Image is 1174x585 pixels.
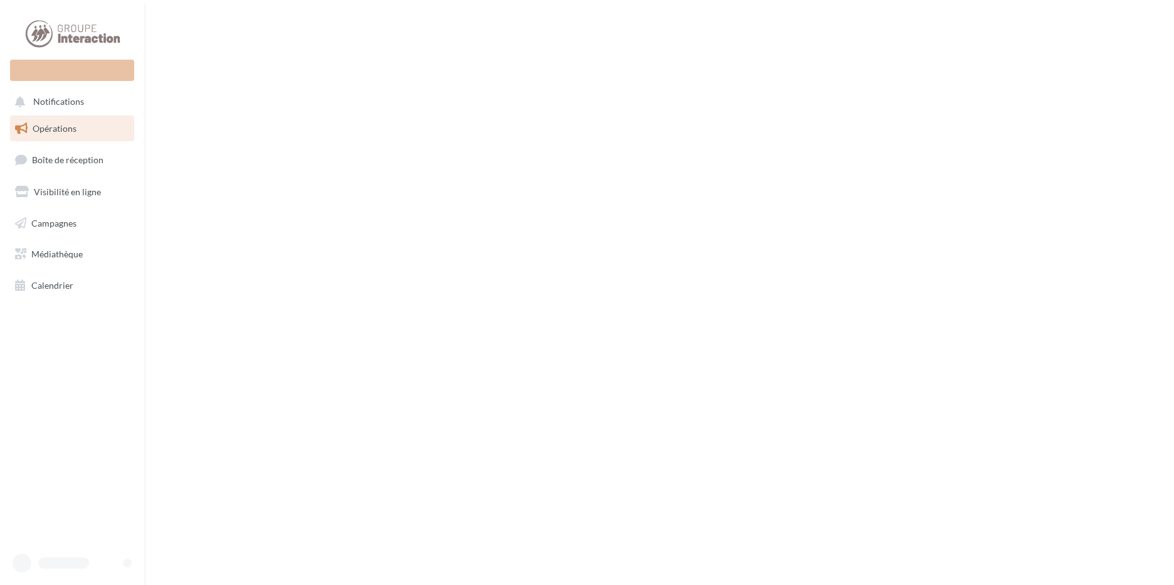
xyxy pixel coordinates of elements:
[8,179,137,205] a: Visibilité en ligne
[31,249,83,259] span: Médiathèque
[33,97,84,107] span: Notifications
[8,115,137,142] a: Opérations
[8,210,137,237] a: Campagnes
[34,186,101,197] span: Visibilité en ligne
[31,280,73,291] span: Calendrier
[8,146,137,173] a: Boîte de réception
[32,154,103,165] span: Boîte de réception
[33,123,77,134] span: Opérations
[8,241,137,267] a: Médiathèque
[31,217,77,228] span: Campagnes
[8,272,137,299] a: Calendrier
[10,60,134,81] div: Nouvelle campagne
